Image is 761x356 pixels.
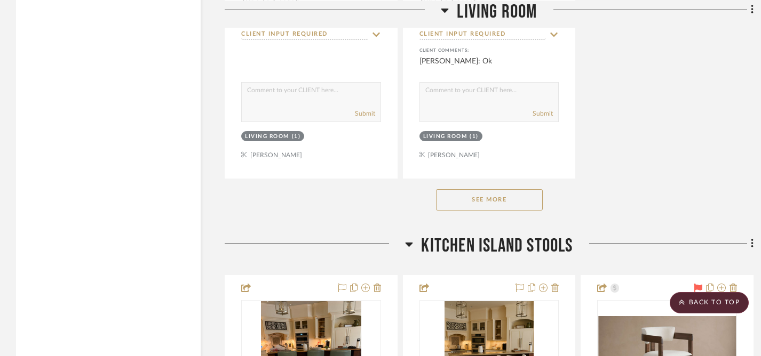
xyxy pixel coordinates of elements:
span: Kitchen Island Stools [421,234,573,257]
input: Type to Search… [419,30,546,40]
input: Type to Search… [241,30,368,40]
div: [PERSON_NAME]: Ok [419,56,559,77]
button: Submit [533,109,553,118]
button: See More [436,189,543,211]
div: Living Room [245,133,289,141]
scroll-to-top-button: BACK TO TOP [670,292,749,313]
div: Living Room [423,133,467,141]
button: Submit [355,109,375,118]
div: (1) [470,133,479,141]
div: (1) [292,133,301,141]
